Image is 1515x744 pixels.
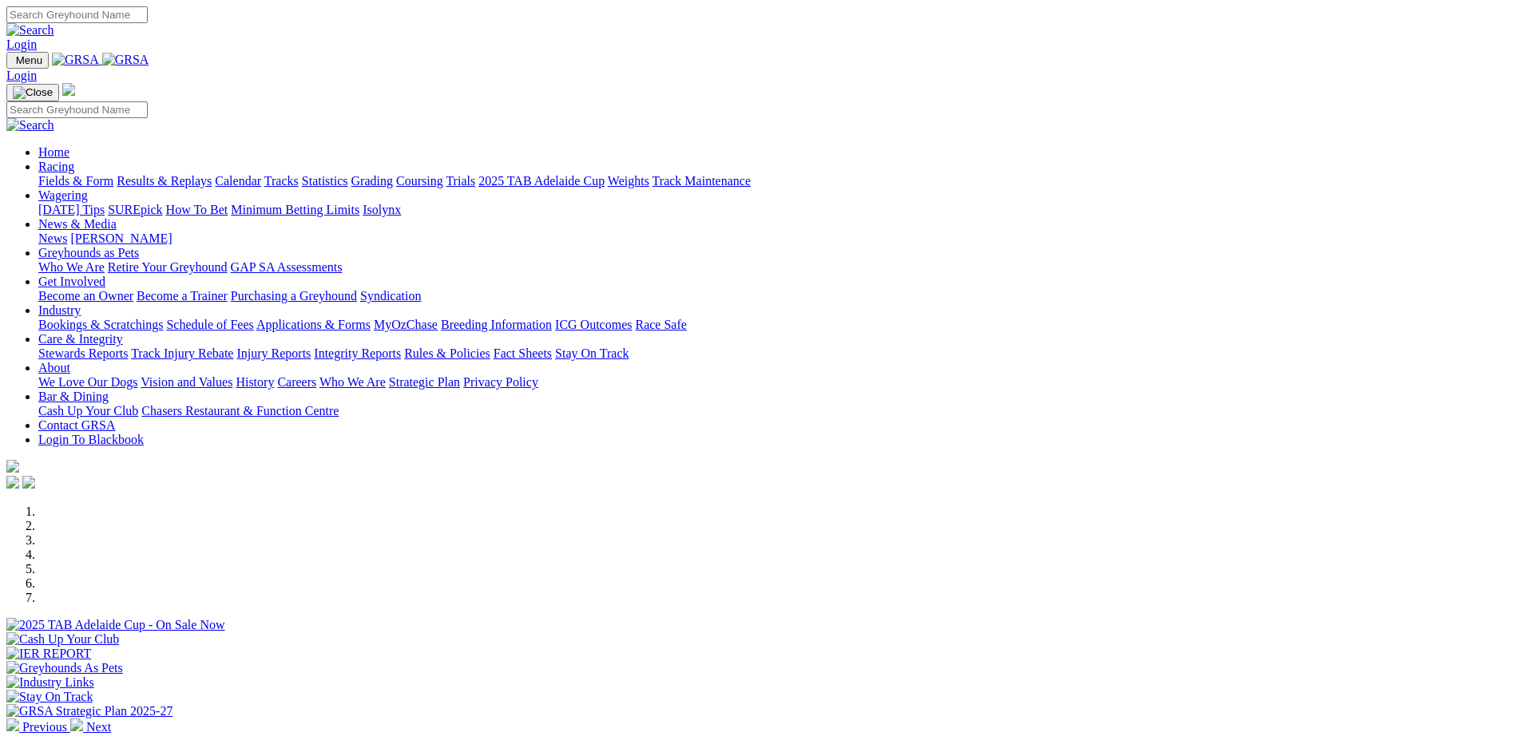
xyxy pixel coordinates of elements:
[463,375,538,389] a: Privacy Policy
[38,289,1509,303] div: Get Involved
[38,260,105,274] a: Who We Are
[6,632,119,647] img: Cash Up Your Club
[6,618,225,632] img: 2025 TAB Adelaide Cup - On Sale Now
[38,361,70,374] a: About
[277,375,316,389] a: Careers
[141,375,232,389] a: Vision and Values
[141,404,339,418] a: Chasers Restaurant & Function Centre
[236,346,311,360] a: Injury Reports
[6,460,19,473] img: logo-grsa-white.png
[38,232,1509,246] div: News & Media
[264,174,299,188] a: Tracks
[38,404,1509,418] div: Bar & Dining
[6,84,59,101] button: Toggle navigation
[6,23,54,38] img: Search
[652,174,751,188] a: Track Maintenance
[137,289,228,303] a: Become a Trainer
[231,289,357,303] a: Purchasing a Greyhound
[555,346,629,360] a: Stay On Track
[22,476,35,489] img: twitter.svg
[374,318,438,331] a: MyOzChase
[38,217,117,231] a: News & Media
[6,704,173,718] img: GRSA Strategic Plan 2025-27
[608,174,649,188] a: Weights
[166,203,228,216] a: How To Bet
[38,260,1509,275] div: Greyhounds as Pets
[22,720,67,734] span: Previous
[231,203,359,216] a: Minimum Betting Limits
[351,174,393,188] a: Grading
[446,174,475,188] a: Trials
[38,174,113,188] a: Fields & Form
[108,260,228,274] a: Retire Your Greyhound
[6,718,19,731] img: chevron-left-pager-white.svg
[38,232,67,245] a: News
[38,318,1509,332] div: Industry
[396,174,443,188] a: Coursing
[38,346,1509,361] div: Care & Integrity
[38,303,81,317] a: Industry
[389,375,460,389] a: Strategic Plan
[86,720,111,734] span: Next
[555,318,632,331] a: ICG Outcomes
[6,6,148,23] input: Search
[6,476,19,489] img: facebook.svg
[38,375,137,389] a: We Love Our Dogs
[16,54,42,66] span: Menu
[6,720,70,734] a: Previous
[635,318,686,331] a: Race Safe
[38,332,123,346] a: Care & Integrity
[231,260,343,274] a: GAP SA Assessments
[38,433,144,446] a: Login To Blackbook
[215,174,261,188] a: Calendar
[38,275,105,288] a: Get Involved
[6,647,91,661] img: IER REPORT
[6,661,123,675] img: Greyhounds As Pets
[38,203,1509,217] div: Wagering
[319,375,386,389] a: Who We Are
[441,318,552,331] a: Breeding Information
[314,346,401,360] a: Integrity Reports
[6,69,37,82] a: Login
[70,720,111,734] a: Next
[108,203,162,216] a: SUREpick
[13,86,53,99] img: Close
[131,346,233,360] a: Track Injury Rebate
[404,346,490,360] a: Rules & Policies
[117,174,212,188] a: Results & Replays
[38,289,133,303] a: Become an Owner
[360,289,421,303] a: Syndication
[38,203,105,216] a: [DATE] Tips
[38,174,1509,188] div: Racing
[6,675,94,690] img: Industry Links
[6,101,148,118] input: Search
[363,203,401,216] a: Isolynx
[494,346,552,360] a: Fact Sheets
[6,118,54,133] img: Search
[6,690,93,704] img: Stay On Track
[478,174,605,188] a: 2025 TAB Adelaide Cup
[52,53,99,67] img: GRSA
[38,418,115,432] a: Contact GRSA
[38,145,69,159] a: Home
[236,375,274,389] a: History
[62,83,75,96] img: logo-grsa-white.png
[38,404,138,418] a: Cash Up Your Club
[70,232,172,245] a: [PERSON_NAME]
[6,52,49,69] button: Toggle navigation
[70,718,83,731] img: chevron-right-pager-white.svg
[38,246,139,259] a: Greyhounds as Pets
[256,318,371,331] a: Applications & Forms
[38,188,88,202] a: Wagering
[102,53,149,67] img: GRSA
[38,160,74,173] a: Racing
[38,346,128,360] a: Stewards Reports
[6,38,37,51] a: Login
[38,375,1509,390] div: About
[302,174,348,188] a: Statistics
[38,390,109,403] a: Bar & Dining
[38,318,163,331] a: Bookings & Scratchings
[166,318,253,331] a: Schedule of Fees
